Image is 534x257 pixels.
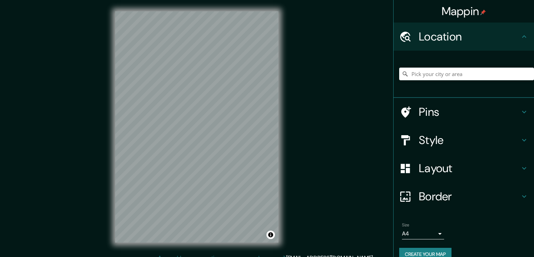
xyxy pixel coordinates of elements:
div: Layout [394,154,534,182]
div: Style [394,126,534,154]
div: Pins [394,98,534,126]
h4: Pins [419,105,520,119]
h4: Layout [419,161,520,175]
input: Pick your city or area [399,68,534,80]
label: Size [402,222,409,228]
h4: Location [419,30,520,44]
h4: Style [419,133,520,147]
button: Toggle attribution [266,231,275,239]
div: A4 [402,228,444,239]
canvas: Map [115,11,278,243]
h4: Border [419,189,520,203]
div: Location [394,23,534,51]
img: pin-icon.png [480,10,486,15]
h4: Mappin [442,4,486,18]
div: Border [394,182,534,211]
